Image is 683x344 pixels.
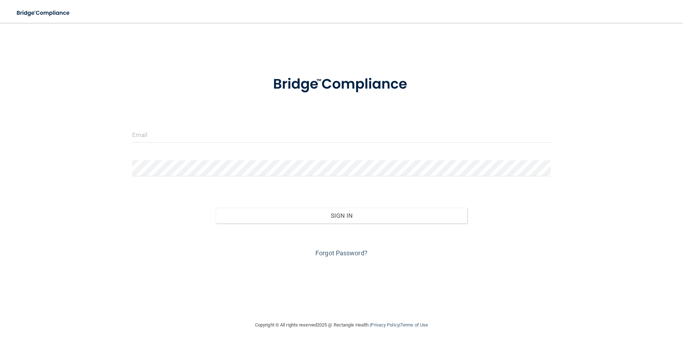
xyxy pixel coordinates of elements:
a: Privacy Policy [371,322,399,328]
a: Forgot Password? [315,249,368,257]
button: Sign In [216,208,467,223]
input: Email [132,127,551,143]
a: Terms of Use [400,322,428,328]
img: bridge_compliance_login_screen.278c3ca4.svg [258,66,425,103]
div: Copyright © All rights reserved 2025 @ Rectangle Health | | [211,314,472,336]
img: bridge_compliance_login_screen.278c3ca4.svg [11,6,76,20]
